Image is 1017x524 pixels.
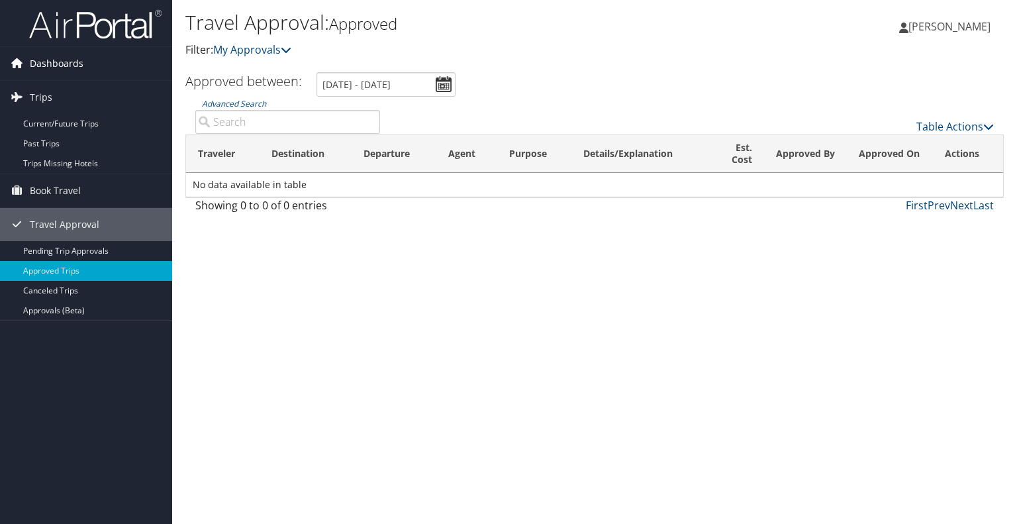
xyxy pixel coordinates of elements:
[764,135,847,173] th: Approved By: activate to sort column ascending
[186,173,1003,197] td: No data available in table
[708,135,764,173] th: Est. Cost: activate to sort column ascending
[916,119,994,134] a: Table Actions
[185,72,302,90] h3: Approved between:
[571,135,708,173] th: Details/Explanation
[213,42,291,57] a: My Approvals
[899,7,1004,46] a: [PERSON_NAME]
[928,198,950,213] a: Prev
[29,9,162,40] img: airportal-logo.png
[908,19,991,34] span: [PERSON_NAME]
[497,135,571,173] th: Purpose
[195,197,380,220] div: Showing 0 to 0 of 0 entries
[30,208,99,241] span: Travel Approval
[973,198,994,213] a: Last
[202,98,266,109] a: Advanced Search
[186,135,260,173] th: Traveler: activate to sort column ascending
[30,47,83,80] span: Dashboards
[436,135,498,173] th: Agent
[185,42,731,59] p: Filter:
[329,13,397,34] small: Approved
[260,135,352,173] th: Destination: activate to sort column ascending
[316,72,456,97] input: [DATE] - [DATE]
[195,110,380,134] input: Advanced Search
[352,135,436,173] th: Departure: activate to sort column ascending
[906,198,928,213] a: First
[847,135,933,173] th: Approved On: activate to sort column ascending
[185,9,731,36] h1: Travel Approval:
[30,174,81,207] span: Book Travel
[30,81,52,114] span: Trips
[933,135,1003,173] th: Actions
[950,198,973,213] a: Next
